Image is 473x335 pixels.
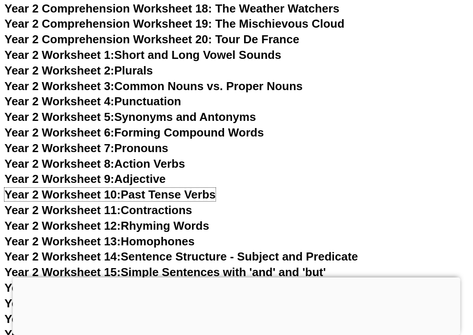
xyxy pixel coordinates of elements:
a: Year 2 Worksheet 4:Punctuation [4,95,181,108]
span: Year 2 Worksheet 13: [4,235,121,248]
span: Year 2 Worksheet 9: [4,172,114,186]
iframe: Chat Widget [320,234,473,335]
a: Year 2 Worksheet 9:Adjective [4,172,166,186]
iframe: Advertisement [13,277,461,333]
span: Year 2 Worksheet 12: [4,219,121,232]
span: Year 2 Worksheet 18: [4,312,121,326]
a: Year 2 Worksheet 15:Simple Sentences with 'and' and 'but' [4,265,326,279]
span: Year 2 Worksheet 2: [4,64,114,77]
a: Year 2 Comprehension Worksheet 18: The Weather Watchers [4,2,339,15]
span: Year 2 Worksheet 1: [4,48,114,62]
a: Year 2 Worksheet 11:Contractions [4,203,192,217]
span: Year 2 Worksheet 4: [4,95,114,108]
span: Year 2 Worksheet 6: [4,126,114,139]
span: Year 2 Worksheet 5: [4,110,114,124]
span: Year 2 Worksheet 7: [4,141,114,155]
a: Year 2 Worksheet 5:Synonyms and Antonyms [4,110,256,124]
a: Year 2 Comprehension Worksheet 19: The Mischievous Cloud [4,17,344,30]
span: Year 2 Worksheet 3: [4,79,114,93]
a: Year 2 Worksheet 3:Common Nouns vs. Proper Nouns [4,79,303,93]
span: Year 2 Worksheet 17: [4,297,121,310]
a: Year 2 Worksheet 2:Plurals [4,64,153,77]
a: Year 2 Worksheet 14:Sentence Structure - Subject and Predicate [4,250,358,263]
a: Year 2 Worksheet 18:Using 'a' and 'an' [4,312,214,326]
span: Year 2 Worksheet 8: [4,157,114,170]
a: Year 2 Worksheet 7:Pronouns [4,141,168,155]
a: Year 2 Worksheet 10:Past Tense Verbs [4,188,216,201]
span: Year 2 Worksheet 16: [4,281,121,294]
span: Year 2 Worksheet 15: [4,265,121,279]
a: Year 2 Worksheet 12:Rhyming Words [4,219,209,232]
a: Year 2 Worksheet 17:Alphabetical Order [4,297,224,310]
span: Year 2 Worksheet 11: [4,203,121,217]
span: Year 2 Worksheet 14: [4,250,121,263]
a: Year 2 Worksheet 6:Forming Compound Words [4,126,264,139]
a: Year 2 Comprehension Worksheet 20: Tour De France [4,33,299,46]
a: Year 2 Worksheet 1:Short and Long Vowel Sounds [4,48,281,62]
a: Year 2 Worksheet 13:Homophones [4,235,195,248]
a: Year 2 Worksheet 8:Action Verbs [4,157,185,170]
a: Year 2 Worksheet 16:Capital Letters [4,281,201,294]
span: Year 2 Worksheet 10: [4,188,121,201]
